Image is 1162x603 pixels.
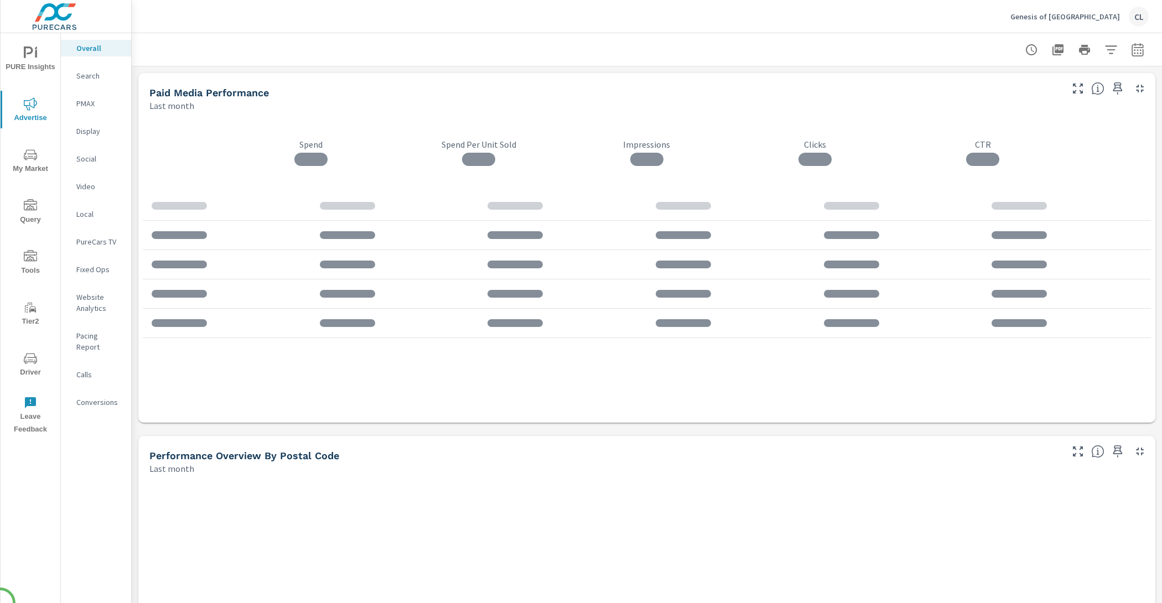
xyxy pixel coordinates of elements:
p: PureCars TV [76,236,122,247]
span: Driver [4,352,57,379]
span: Query [4,199,57,226]
div: PMAX [61,95,131,112]
div: nav menu [1,33,60,440]
p: Conversions [76,397,122,408]
span: Advertise [4,97,57,124]
p: Last month [149,462,194,475]
p: Fixed Ops [76,264,122,275]
span: Tools [4,250,57,277]
div: Local [61,206,131,222]
button: Minimize Widget [1131,443,1149,460]
p: Last month [149,99,194,112]
p: Impressions [563,139,731,150]
div: Social [61,150,131,167]
span: My Market [4,148,57,175]
h5: Paid Media Performance [149,87,269,98]
button: Select Date Range [1127,39,1149,61]
div: Fixed Ops [61,261,131,278]
button: Print Report [1073,39,1096,61]
div: Display [61,123,131,139]
span: Leave Feedback [4,396,57,436]
p: Calls [76,369,122,380]
p: Spend [227,139,395,150]
span: Understand performance metrics over the selected time range. [1091,82,1104,95]
div: Video [61,178,131,195]
div: Conversions [61,394,131,410]
span: Tier2 [4,301,57,328]
button: Make Fullscreen [1069,443,1087,460]
p: Display [76,126,122,137]
p: CTR [899,139,1067,150]
p: Local [76,209,122,220]
div: Search [61,67,131,84]
p: Overall [76,43,122,54]
button: Make Fullscreen [1069,80,1087,97]
div: Pacing Report [61,328,131,355]
div: PureCars TV [61,233,131,250]
p: Search [76,70,122,81]
p: Video [76,181,122,192]
button: "Export Report to PDF" [1047,39,1069,61]
span: PURE Insights [4,46,57,74]
div: Overall [61,40,131,56]
p: Clicks [731,139,899,150]
p: Website Analytics [76,292,122,314]
p: Pacing Report [76,330,122,352]
p: PMAX [76,98,122,109]
p: Genesis of [GEOGRAPHIC_DATA] [1010,12,1120,22]
span: Save this to your personalized report [1109,80,1127,97]
h5: Performance Overview By Postal Code [149,450,339,461]
span: Save this to your personalized report [1109,443,1127,460]
p: Social [76,153,122,164]
div: Calls [61,366,131,383]
button: Apply Filters [1100,39,1122,61]
p: Spend Per Unit Sold [395,139,563,150]
div: Website Analytics [61,289,131,316]
div: CL [1129,7,1149,27]
span: Understand performance data by postal code. Individual postal codes can be selected and expanded ... [1091,445,1104,458]
button: Minimize Widget [1131,80,1149,97]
